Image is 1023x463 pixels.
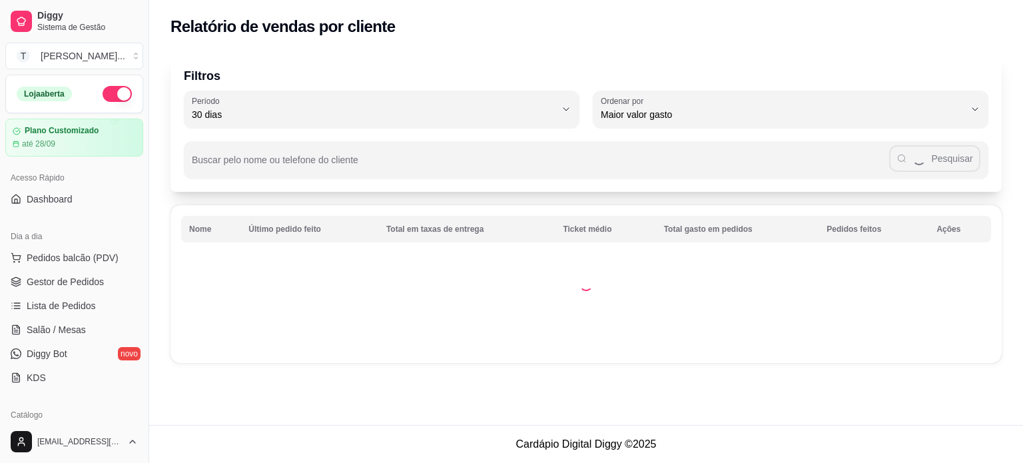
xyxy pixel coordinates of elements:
[184,67,988,85] p: Filtros
[27,299,96,312] span: Lista de Pedidos
[25,126,99,136] article: Plano Customizado
[5,295,143,316] a: Lista de Pedidos
[27,275,104,288] span: Gestor de Pedidos
[37,436,122,447] span: [EMAIL_ADDRESS][DOMAIN_NAME]
[5,343,143,364] a: Diggy Botnovo
[27,371,46,384] span: KDS
[192,108,555,121] span: 30 dias
[27,323,86,336] span: Salão / Mesas
[5,167,143,189] div: Acesso Rápido
[184,91,579,128] button: Período30 dias
[17,49,30,63] span: T
[5,189,143,210] a: Dashboard
[593,91,988,128] button: Ordenar porMaior valor gasto
[601,108,964,121] span: Maior valor gasto
[5,43,143,69] button: Select a team
[579,278,593,291] div: Loading
[5,404,143,426] div: Catálogo
[103,86,132,102] button: Alterar Status
[27,251,119,264] span: Pedidos balcão (PDV)
[5,426,143,458] button: [EMAIL_ADDRESS][DOMAIN_NAME]
[27,347,67,360] span: Diggy Bot
[5,367,143,388] a: KDS
[22,139,55,149] article: até 28/09
[41,49,125,63] div: [PERSON_NAME] ...
[5,119,143,157] a: Plano Customizadoaté 28/09
[5,319,143,340] a: Salão / Mesas
[149,425,1023,463] footer: Cardápio Digital Diggy © 2025
[37,22,138,33] span: Sistema de Gestão
[5,247,143,268] button: Pedidos balcão (PDV)
[601,95,648,107] label: Ordenar por
[5,5,143,37] a: DiggySistema de Gestão
[5,271,143,292] a: Gestor de Pedidos
[37,10,138,22] span: Diggy
[27,193,73,206] span: Dashboard
[192,95,224,107] label: Período
[5,226,143,247] div: Dia a dia
[17,87,72,101] div: Loja aberta
[170,16,396,37] h2: Relatório de vendas por cliente
[192,159,889,172] input: Buscar pelo nome ou telefone do cliente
